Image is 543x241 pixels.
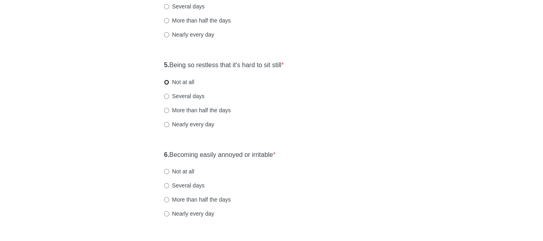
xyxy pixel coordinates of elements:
[164,196,231,204] label: More than half the days
[164,183,169,188] input: Several days
[164,108,169,113] input: More than half the days
[164,80,169,85] input: Not at all
[164,150,276,160] label: Becoming easily annoyed or irritable
[164,151,169,158] strong: 6.
[164,210,214,218] label: Nearly every day
[164,92,205,100] label: Several days
[164,61,284,70] label: Being so restless that it's hard to sit still
[164,4,169,9] input: Several days
[164,120,214,128] label: Nearly every day
[164,16,231,25] label: More than half the days
[164,169,169,174] input: Not at all
[164,122,169,127] input: Nearly every day
[164,62,169,68] strong: 5.
[164,2,205,10] label: Several days
[164,94,169,99] input: Several days
[164,197,169,202] input: More than half the days
[164,211,169,216] input: Nearly every day
[164,32,169,37] input: Nearly every day
[164,106,231,114] label: More than half the days
[164,167,194,175] label: Not at all
[164,78,194,86] label: Not at all
[164,181,205,190] label: Several days
[164,31,214,39] label: Nearly every day
[164,18,169,23] input: More than half the days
